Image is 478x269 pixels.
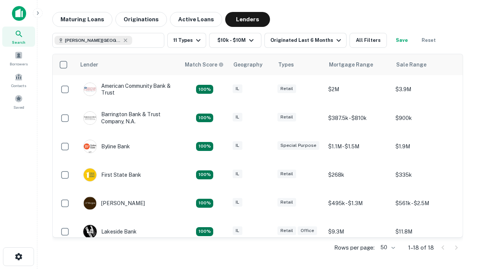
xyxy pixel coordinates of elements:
td: $11.8M [392,217,459,246]
td: $495k - $1.3M [325,189,392,217]
div: Retail [277,226,296,235]
th: Lender [76,54,180,75]
button: All Filters [350,33,387,48]
div: Lender [80,60,98,69]
div: IL [233,84,242,93]
div: Barrington Bank & Trust Company, N.a. [83,111,173,124]
span: Search [12,39,25,45]
div: Capitalize uses an advanced AI algorithm to match your search with the best lender. The match sco... [185,61,224,69]
h6: Match Score [185,61,222,69]
div: 50 [378,242,396,253]
p: 1–18 of 18 [408,243,434,252]
img: picture [84,168,96,181]
div: IL [233,226,242,235]
button: Lenders [225,12,270,27]
div: Special Purpose [277,141,319,150]
p: L B [87,228,93,235]
div: Sale Range [396,60,426,69]
div: Matching Properties: 3, hasApolloMatch: undefined [196,227,213,236]
img: picture [84,140,96,153]
button: Active Loans [170,12,222,27]
div: [PERSON_NAME] [83,197,145,210]
th: Sale Range [392,54,459,75]
button: $10k - $10M [209,33,261,48]
div: Retail [277,84,296,93]
iframe: Chat Widget [441,185,478,221]
button: 11 Types [167,33,206,48]
div: Matching Properties: 3, hasApolloMatch: undefined [196,142,213,151]
a: Contacts [2,70,35,90]
span: Contacts [11,83,26,89]
div: IL [233,198,242,207]
div: Geography [233,60,263,69]
button: Reset [417,33,441,48]
td: $900k [392,103,459,132]
td: $2M [325,75,392,103]
td: $387.5k - $810k [325,103,392,132]
img: capitalize-icon.png [12,6,26,21]
th: Geography [229,54,274,75]
span: Borrowers [10,61,28,67]
td: $1.1M - $1.5M [325,132,392,161]
div: Matching Properties: 2, hasApolloMatch: undefined [196,170,213,179]
span: [PERSON_NAME][GEOGRAPHIC_DATA], [GEOGRAPHIC_DATA] [65,37,121,44]
div: American Community Bank & Trust [83,83,173,96]
div: Lakeside Bank [83,225,137,238]
a: Saved [2,92,35,112]
th: Capitalize uses an advanced AI algorithm to match your search with the best lender. The match sco... [180,54,229,75]
td: $9.3M [325,217,392,246]
img: picture [84,83,96,96]
div: Retail [277,113,296,121]
th: Mortgage Range [325,54,392,75]
button: Originated Last 6 Months [264,33,347,48]
td: $1.9M [392,132,459,161]
div: IL [233,113,242,121]
img: picture [84,112,96,124]
td: $3.9M [392,75,459,103]
div: Byline Bank [83,140,130,153]
a: Borrowers [2,48,35,68]
td: $268k [325,161,392,189]
div: First State Bank [83,168,141,182]
button: Originations [115,12,167,27]
td: $335k [392,161,459,189]
div: IL [233,141,242,150]
div: Retail [277,198,296,207]
div: Mortgage Range [329,60,373,69]
th: Types [274,54,325,75]
button: Save your search to get updates of matches that match your search criteria. [390,33,414,48]
p: Rows per page: [334,243,375,252]
div: Matching Properties: 3, hasApolloMatch: undefined [196,114,213,123]
img: picture [84,197,96,210]
div: Originated Last 6 Months [270,36,343,45]
div: Types [278,60,294,69]
div: Retail [277,170,296,178]
td: $561k - $2.5M [392,189,459,217]
div: IL [233,170,242,178]
button: Maturing Loans [52,12,112,27]
div: Matching Properties: 2, hasApolloMatch: undefined [196,85,213,94]
div: Office [298,226,317,235]
div: Matching Properties: 3, hasApolloMatch: undefined [196,199,213,208]
a: Search [2,27,35,47]
span: Saved [13,104,24,110]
